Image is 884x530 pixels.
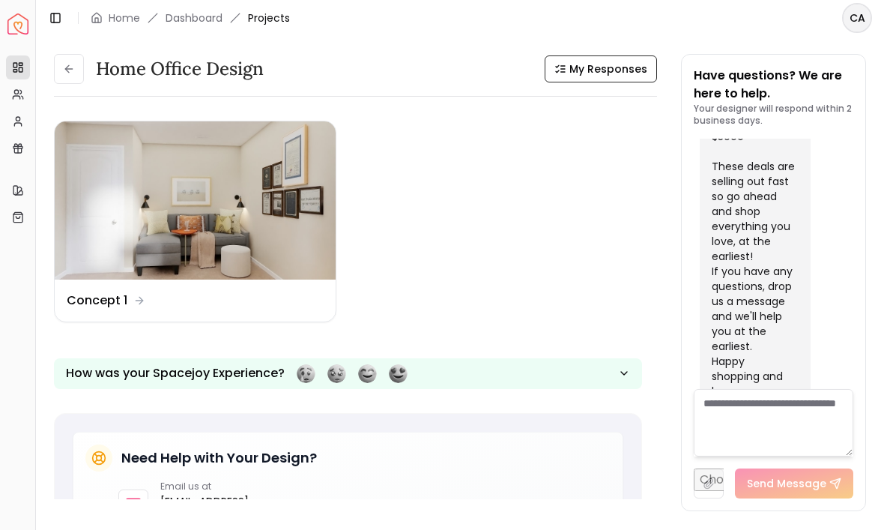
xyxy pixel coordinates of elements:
img: Spacejoy Logo [7,13,28,34]
button: How was your Spacejoy Experience?Feeling terribleFeeling badFeeling goodFeeling awesome [54,358,642,389]
h5: Need Help with Your Design? [121,448,317,469]
button: My Responses [545,55,657,82]
p: Email us at [160,481,249,493]
a: Spacejoy [7,13,28,34]
p: How was your Spacejoy Experience? [66,364,285,382]
dd: Concept 1 [67,292,127,310]
h3: Home Office Design [96,57,264,81]
a: Concept 1Concept 1 [54,121,336,322]
span: My Responses [569,61,647,76]
p: Have questions? We are here to help. [694,67,853,103]
span: Projects [248,10,290,25]
button: CA [842,3,872,33]
a: Home [109,10,140,25]
span: CA [844,4,871,31]
a: [EMAIL_ADDRESS][DOMAIN_NAME] [160,493,249,529]
nav: breadcrumb [91,10,290,25]
a: Dashboard [166,10,222,25]
p: Your designer will respond within 2 business days. [694,103,853,127]
img: Concept 1 [55,121,336,280]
